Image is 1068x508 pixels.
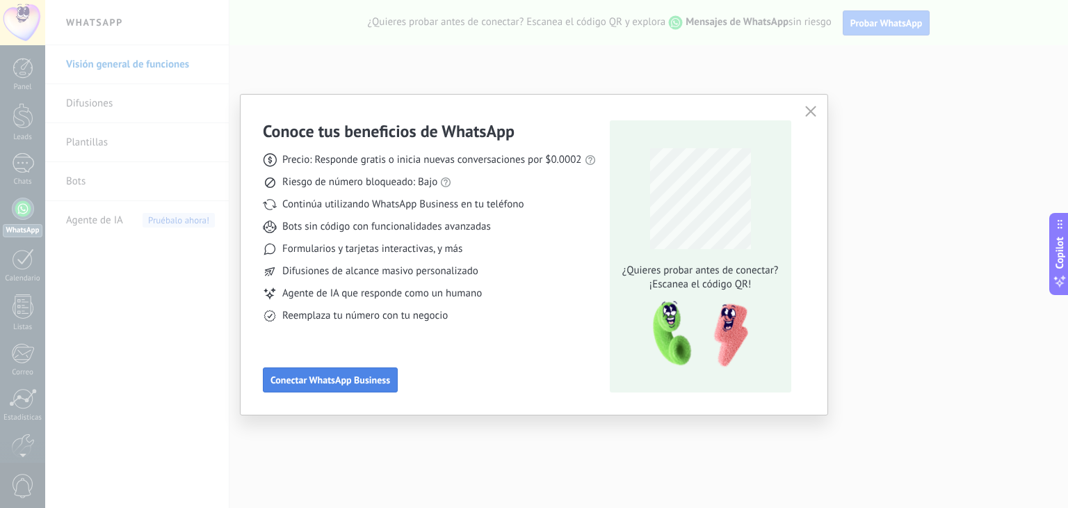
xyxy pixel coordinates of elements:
span: ¿Quieres probar antes de conectar? [618,264,782,278]
span: Bots sin código con funcionalidades avanzadas [282,220,491,234]
h3: Conoce tus beneficios de WhatsApp [263,120,515,142]
span: Agente de IA que responde como un humano [282,287,482,301]
span: ¡Escanea el código QR! [618,278,782,292]
span: Difusiones de alcance masivo personalizado [282,264,478,278]
img: qr-pic-1x.png [641,297,751,372]
button: Conectar WhatsApp Business [263,367,398,392]
span: Formularios y tarjetas interactivas, y más [282,242,462,256]
span: Reemplaza tu número con tu negocio [282,309,448,323]
span: Conectar WhatsApp Business [270,375,390,385]
span: Riesgo de número bloqueado: Bajo [282,175,437,189]
span: Continúa utilizando WhatsApp Business en tu teléfono [282,198,524,212]
span: Copilot [1053,237,1067,269]
span: Precio: Responde gratis o inicia nuevas conversaciones por $0.0002 [282,153,582,167]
